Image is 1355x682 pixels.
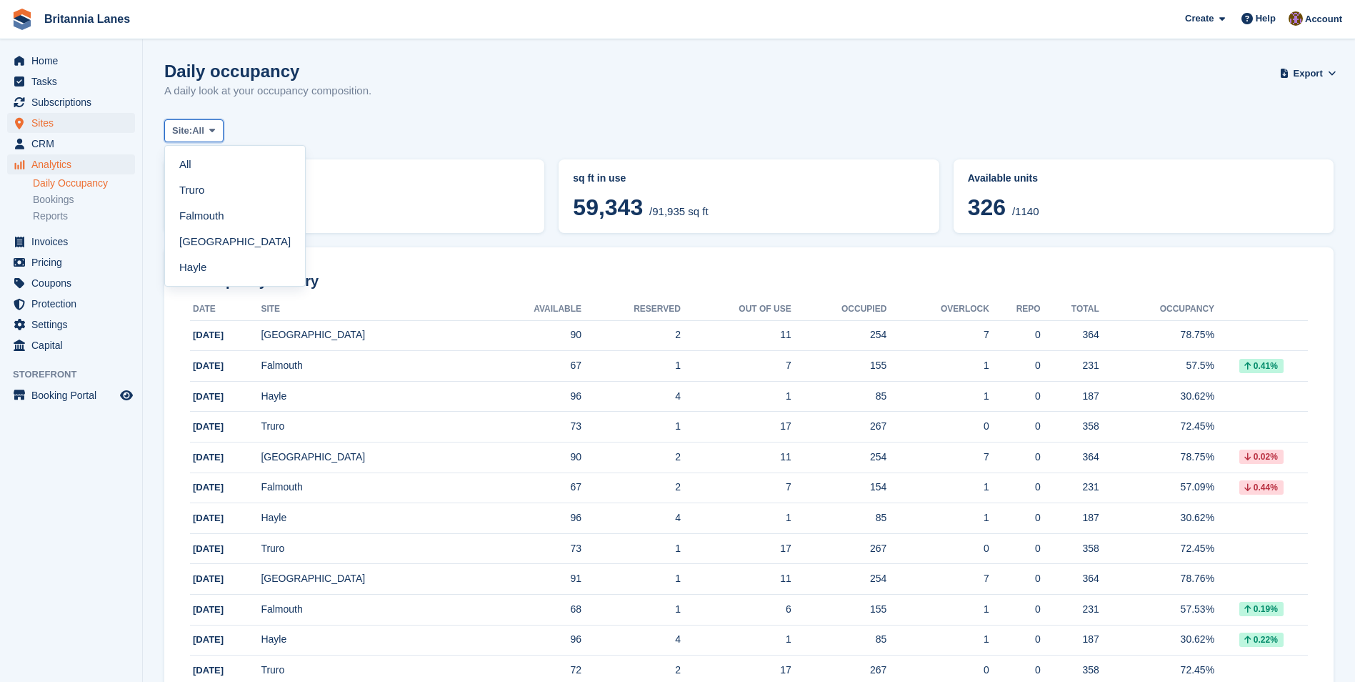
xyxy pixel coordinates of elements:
[261,564,481,595] td: [GEOGRAPHIC_DATA]
[1099,351,1214,382] td: 57.5%
[33,193,135,207] a: Bookings
[31,154,117,174] span: Analytics
[31,252,117,272] span: Pricing
[581,533,681,564] td: 1
[968,172,1038,184] span: Available units
[1041,412,1099,443] td: 358
[989,419,1041,434] div: 0
[886,480,989,495] div: 1
[886,571,989,586] div: 7
[886,298,989,321] th: Overlock
[1041,533,1099,564] td: 358
[481,351,581,382] td: 67
[1099,625,1214,656] td: 30.62%
[31,92,117,112] span: Subscriptions
[31,51,117,71] span: Home
[481,412,581,443] td: 73
[7,154,135,174] a: menu
[886,327,989,342] div: 7
[1099,533,1214,564] td: 72.45%
[989,389,1041,404] div: 0
[1041,381,1099,412] td: 187
[39,7,136,31] a: Britannia Lanes
[681,412,791,443] td: 17
[791,480,887,495] div: 154
[989,602,1041,617] div: 0
[581,443,681,473] td: 2
[1239,633,1284,647] div: 0.22%
[481,595,581,626] td: 68
[573,194,643,220] span: 59,343
[791,663,887,678] div: 267
[7,134,135,154] a: menu
[1041,351,1099,382] td: 231
[791,602,887,617] div: 155
[581,595,681,626] td: 1
[1041,595,1099,626] td: 231
[989,327,1041,342] div: 0
[791,327,887,342] div: 254
[791,510,887,525] div: 85
[1041,443,1099,473] td: 364
[681,595,791,626] td: 6
[31,232,117,252] span: Invoices
[1099,595,1214,626] td: 57.53%
[886,389,989,404] div: 1
[192,124,204,138] span: All
[193,604,224,615] span: [DATE]
[7,232,135,252] a: menu
[1099,298,1214,321] th: Occupancy
[581,381,681,412] td: 4
[1256,11,1276,26] span: Help
[791,389,887,404] div: 85
[681,298,791,321] th: Out of Use
[171,203,299,229] a: Falmouth
[573,171,924,186] abbr: Current breakdown of %{unit} occupied
[989,298,1041,321] th: Repo
[31,294,117,314] span: Protection
[193,543,224,554] span: [DATE]
[172,124,192,138] span: Site:
[989,632,1041,647] div: 0
[261,381,481,412] td: Hayle
[7,273,135,293] a: menu
[31,71,117,92] span: Tasks
[31,113,117,133] span: Sites
[190,298,261,321] th: Date
[886,663,989,678] div: 0
[179,171,530,186] abbr: Current percentage of sq ft occupied
[179,194,530,220] span: 64.55%
[989,450,1041,465] div: 0
[481,381,581,412] td: 96
[261,320,481,351] td: [GEOGRAPHIC_DATA]
[481,625,581,656] td: 96
[31,134,117,154] span: CRM
[193,482,224,493] span: [DATE]
[7,113,135,133] a: menu
[7,315,135,335] a: menu
[681,564,791,595] td: 11
[31,385,117,405] span: Booking Portal
[193,391,224,402] span: [DATE]
[791,541,887,556] div: 267
[968,194,1006,220] span: 326
[1305,12,1342,26] span: Account
[1041,503,1099,534] td: 187
[886,510,989,525] div: 1
[31,273,117,293] span: Coupons
[164,119,224,143] button: Site: All
[791,450,887,465] div: 254
[7,252,135,272] a: menu
[886,632,989,647] div: 1
[1041,298,1099,321] th: Total
[164,83,371,99] p: A daily look at your occupancy composition.
[193,634,224,645] span: [DATE]
[989,510,1041,525] div: 0
[481,533,581,564] td: 73
[261,351,481,382] td: Falmouth
[581,298,681,321] th: Reserved
[1282,61,1334,85] button: Export
[581,503,681,534] td: 4
[1239,450,1284,464] div: 0.02%
[1099,473,1214,503] td: 57.09%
